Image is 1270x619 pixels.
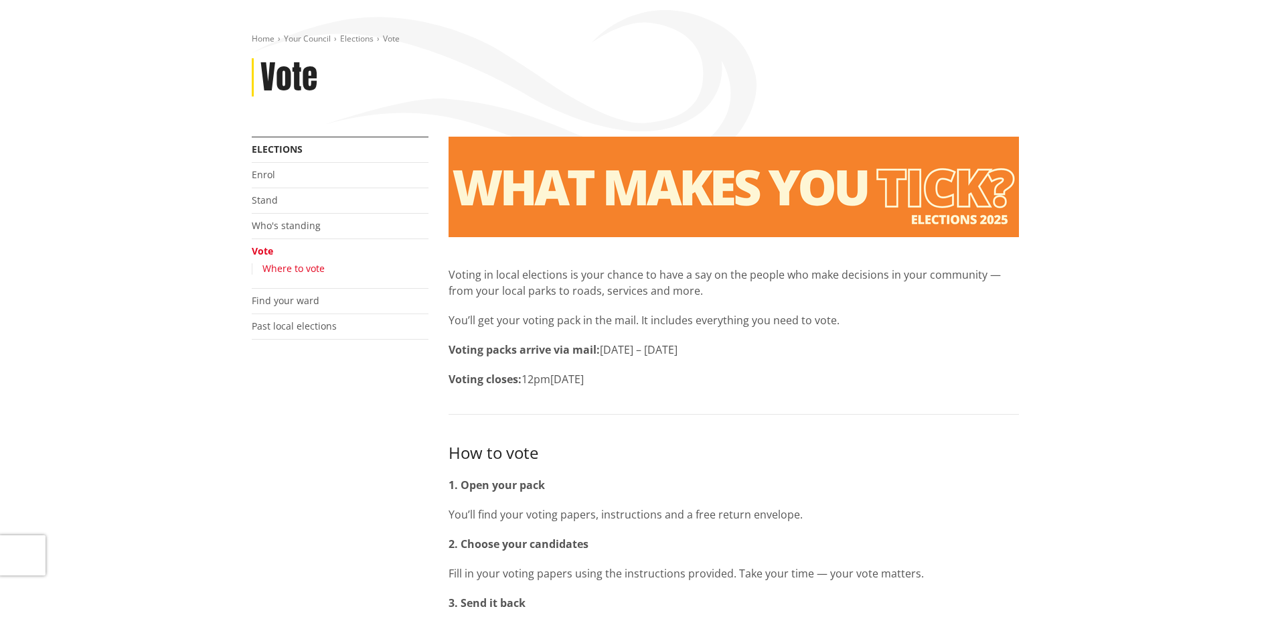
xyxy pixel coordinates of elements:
[449,478,545,492] strong: 1. Open your pack
[284,33,331,44] a: Your Council
[449,312,1019,328] p: You’ll get your voting pack in the mail. It includes everything you need to vote.
[449,596,526,610] strong: 3. Send it back
[449,137,1019,237] img: Vote banner
[383,33,400,44] span: Vote
[449,565,1019,581] p: Fill in your voting papers using the instructions provided. Take your time — your vote matters.
[262,262,325,275] a: Where to vote
[252,33,274,44] a: Home
[252,168,275,181] a: Enrol
[449,372,522,387] strong: Voting closes:
[1208,563,1257,611] iframe: Messenger Launcher
[449,342,600,357] strong: Voting packs arrive via mail:
[252,33,1019,45] nav: breadcrumb
[252,143,303,155] a: Elections
[449,441,1019,464] h3: How to vote
[252,194,278,206] a: Stand
[449,267,1019,299] p: Voting in local elections is your chance to have a say on the people who make decisions in your c...
[252,245,273,257] a: Vote
[449,507,803,522] span: You’ll find your voting papers, instructions and a free return envelope.
[522,372,584,387] span: 12pm[DATE]
[340,33,374,44] a: Elections
[260,58,317,97] h1: Vote
[449,537,588,551] strong: 2. Choose your candidates
[252,320,337,332] a: Past local elections
[252,294,319,307] a: Find your ward
[252,219,321,232] a: Who's standing
[449,342,1019,358] p: [DATE] – [DATE]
